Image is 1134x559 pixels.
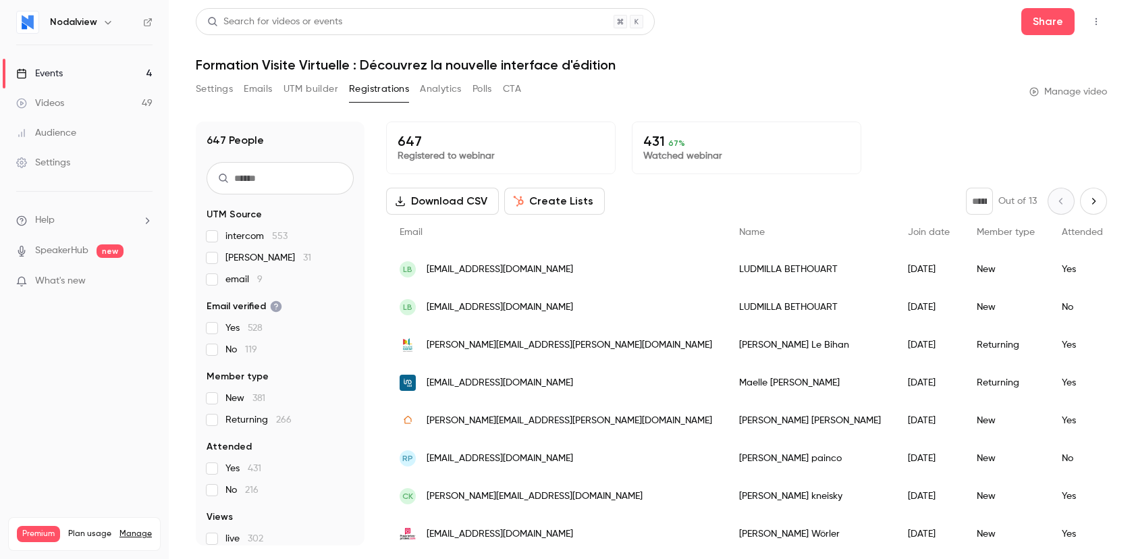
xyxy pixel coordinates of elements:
[726,250,894,288] div: LUDMILLA BETHOUART
[257,275,263,284] span: 9
[400,412,416,429] img: safti.fr
[739,228,765,237] span: Name
[1080,188,1107,215] button: Next page
[225,343,257,356] span: No
[225,413,292,427] span: Returning
[427,527,573,541] span: [EMAIL_ADDRESS][DOMAIN_NAME]
[963,250,1048,288] div: New
[420,78,462,100] button: Analytics
[207,510,233,524] span: Views
[427,489,643,504] span: [PERSON_NAME][EMAIL_ADDRESS][DOMAIN_NAME]
[283,78,338,100] button: UTM builder
[908,228,950,237] span: Join date
[272,232,288,241] span: 553
[248,323,263,333] span: 528
[894,250,963,288] div: [DATE]
[894,477,963,515] div: [DATE]
[726,440,894,477] div: [PERSON_NAME] painco
[207,15,342,29] div: Search for videos or events
[225,251,311,265] span: [PERSON_NAME]
[894,515,963,553] div: [DATE]
[276,415,292,425] span: 266
[894,364,963,402] div: [DATE]
[963,402,1048,440] div: New
[1048,326,1116,364] div: Yes
[726,326,894,364] div: [PERSON_NAME] Le Bihan
[16,213,153,228] li: help-dropdown-opener
[400,337,416,353] img: squarehabitat.fr
[1048,515,1116,553] div: Yes
[207,440,252,454] span: Attended
[726,515,894,553] div: [PERSON_NAME] Wörler
[427,376,573,390] span: [EMAIL_ADDRESS][DOMAIN_NAME]
[1048,477,1116,515] div: Yes
[726,288,894,326] div: LUDMILLA BETHOUART
[207,300,282,313] span: Email verified
[248,464,261,473] span: 431
[17,11,38,33] img: Nodalview
[196,78,233,100] button: Settings
[225,230,288,243] span: intercom
[726,402,894,440] div: [PERSON_NAME] [PERSON_NAME]
[1062,228,1103,237] span: Attended
[427,452,573,466] span: [EMAIL_ADDRESS][DOMAIN_NAME]
[225,273,263,286] span: email
[225,532,263,545] span: live
[1021,8,1075,35] button: Share
[225,392,265,405] span: New
[427,338,712,352] span: [PERSON_NAME][EMAIL_ADDRESS][PERSON_NAME][DOMAIN_NAME]
[196,57,1107,73] h1: Formation Visite Virtuelle : Découvrez la nouvelle interface d'édition
[1048,440,1116,477] div: No
[963,364,1048,402] div: Returning
[245,345,257,354] span: 119
[998,194,1037,208] p: Out of 13
[1029,85,1107,99] a: Manage video
[245,485,259,495] span: 216
[349,78,409,100] button: Registrations
[894,402,963,440] div: [DATE]
[136,275,153,288] iframe: Noticeable Trigger
[16,67,63,80] div: Events
[225,321,263,335] span: Yes
[894,440,963,477] div: [DATE]
[643,149,850,163] p: Watched webinar
[427,263,573,277] span: [EMAIL_ADDRESS][DOMAIN_NAME]
[225,462,261,475] span: Yes
[643,133,850,149] p: 431
[35,274,86,288] span: What's new
[16,126,76,140] div: Audience
[400,375,416,391] img: iadfrance.fr
[207,208,262,221] span: UTM Source
[35,213,55,228] span: Help
[894,326,963,364] div: [DATE]
[963,477,1048,515] div: New
[963,515,1048,553] div: New
[207,370,269,383] span: Member type
[503,78,521,100] button: CTA
[402,490,413,502] span: ck
[403,301,412,313] span: LB
[119,529,152,539] a: Manage
[68,529,111,539] span: Plan usage
[403,263,412,275] span: LB
[1048,288,1116,326] div: No
[894,288,963,326] div: [DATE]
[400,228,423,237] span: Email
[17,526,60,542] span: Premium
[35,244,88,258] a: SpeakerHub
[386,188,499,215] button: Download CSV
[16,156,70,169] div: Settings
[16,97,64,110] div: Videos
[398,133,604,149] p: 647
[504,188,605,215] button: Create Lists
[398,149,604,163] p: Registered to webinar
[303,253,311,263] span: 31
[400,526,416,542] img: proprietes-privees.com
[977,228,1035,237] span: Member type
[252,394,265,403] span: 381
[97,244,124,258] span: new
[726,477,894,515] div: [PERSON_NAME] kneisky
[427,414,712,428] span: [PERSON_NAME][EMAIL_ADDRESS][PERSON_NAME][DOMAIN_NAME]
[248,534,263,543] span: 302
[50,16,97,29] h6: Nodalview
